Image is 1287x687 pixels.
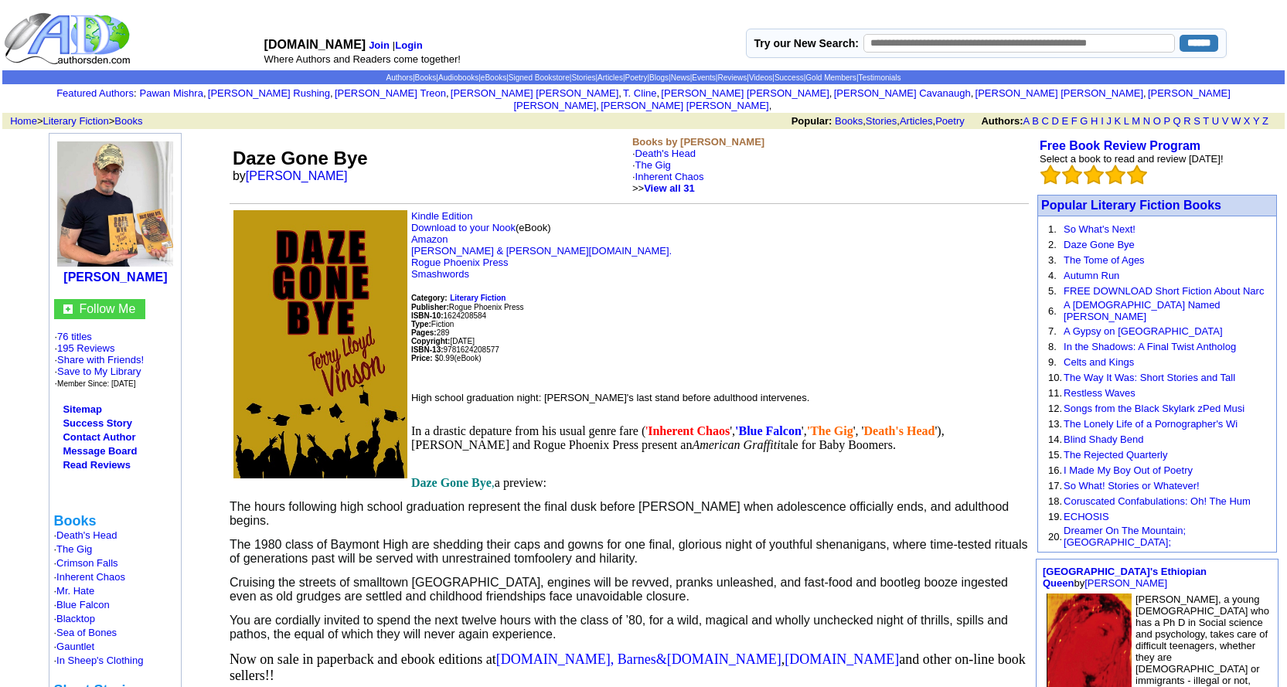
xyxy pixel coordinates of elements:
font: 19. [1048,511,1062,522]
a: Inherent Chaos [635,171,704,182]
a: Rogue Phoenix Press [411,257,509,268]
font: · · [54,331,144,389]
font: · [53,599,109,610]
a: Login [395,39,422,51]
img: bigemptystars.png [1105,165,1125,185]
font: · [53,585,94,597]
a: Y [1253,115,1259,127]
a: [PERSON_NAME] Rushing [208,87,330,99]
font: 16. [1048,464,1062,476]
font: 10. [1048,372,1062,383]
a: J [1106,115,1112,127]
font: 14. [1048,434,1062,445]
a: Songs from the Black Skylark zPed Musi [1064,403,1244,414]
b: Publisher: [411,303,449,311]
font: · [53,543,92,555]
a: Inherent Chaos [56,571,125,583]
font: 15. [1048,449,1062,461]
img: 7387.jpg [57,141,173,267]
a: Books [415,73,437,82]
font: 9781624208577 [411,345,499,354]
a: F [1071,115,1078,127]
a: Join [369,39,390,51]
a: Death's Head [635,148,696,159]
a: C [1041,115,1048,127]
span: Death's Head [863,424,935,437]
font: Fiction [411,320,454,328]
font: 7. [1048,325,1057,337]
a: In Sheep's Clothing [56,655,143,666]
font: i [771,102,773,111]
a: Reviews [717,73,747,82]
a: A [1023,115,1030,127]
font: 13. [1048,418,1062,430]
b: Literary Fiction [450,294,506,302]
span: [DOMAIN_NAME] [785,651,899,667]
span: The hours following high school graduation represent the final dusk before [PERSON_NAME] when ado... [230,500,1009,527]
a: The Rejected Quarterly [1064,449,1167,461]
a: The Tome of Ages [1064,254,1145,266]
font: 1624208584 [411,311,486,320]
a: A [DEMOGRAPHIC_DATA] Named [PERSON_NAME] [1064,299,1221,322]
span: The 1980 class of Baymont High are shedding their caps and gowns for one final, glorious night of... [230,538,1028,565]
font: i [599,102,601,111]
a: View all 31 [644,182,695,194]
img: shim.gif [53,624,54,627]
a: Books [114,115,142,127]
a: R [1183,115,1190,127]
a: [PERSON_NAME] [PERSON_NAME] [513,87,1230,111]
font: , , , , , , , , , , [140,87,1231,111]
a: Death's Head [56,529,117,541]
font: [DATE] [450,337,474,345]
font: · [632,159,704,194]
span: ' [645,424,648,437]
span: Cruising the streets of smalltown [GEOGRAPHIC_DATA], engines will be revved, pranks unleashed, an... [230,576,1008,603]
font: Where Authors and Readers come together! [264,53,461,65]
font: (eBook) [454,354,481,362]
font: i [621,90,623,98]
a: [PERSON_NAME] [63,270,167,284]
a: Celts and Kings [1064,356,1134,368]
a: Literary Fiction [450,291,506,303]
a: Kindle Edition [411,210,473,222]
font: 4. [1048,270,1057,281]
font: , , , [792,115,1282,127]
span: You are cordially invited to spend the next twelve hours with the class of ’80, for a wild, magic... [230,614,1008,641]
a: Signed Bookstore [509,73,570,82]
img: shim.gif [53,666,54,668]
font: Rogue Phoenix Press [411,303,524,311]
font: i [449,90,451,98]
span: In a drastic depature from his usual genre fare ( ', ', ', ' '), [PERSON_NAME] and Rogue Phoenix ... [411,424,945,451]
a: U [1212,115,1219,127]
a: [PERSON_NAME] Cavanaugh [834,87,971,99]
a: D [1051,115,1058,127]
font: 18. [1048,495,1062,507]
font: Follow Me [79,302,135,315]
font: 5. [1048,285,1057,297]
a: Videos [749,73,772,82]
img: bigemptystars.png [1062,165,1082,185]
a: Gauntlet [56,641,94,652]
a: [PERSON_NAME] [PERSON_NAME] [661,87,829,99]
a: Z [1262,115,1268,127]
span: | | | | | | | | | | | | | | | [386,73,901,82]
a: V [1222,115,1229,127]
font: 11. [1048,387,1062,399]
a: Audiobooks [438,73,478,82]
font: · [53,529,117,541]
b: Type: [411,320,431,328]
label: Try our New Search: [754,37,859,49]
font: by [1043,566,1207,589]
a: Save to My Library [57,366,141,377]
a: T [1203,115,1209,127]
a: Home [10,115,37,127]
a: Sea of Bones [56,627,117,638]
a: S [1193,115,1200,127]
img: bigemptystars.png [1040,165,1061,185]
span: 'The Gig [807,424,853,437]
a: H [1091,115,1098,127]
a: Stories [571,73,595,82]
img: shim.gif [53,652,54,655]
font: · · · [54,354,144,389]
font: i [206,90,208,98]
